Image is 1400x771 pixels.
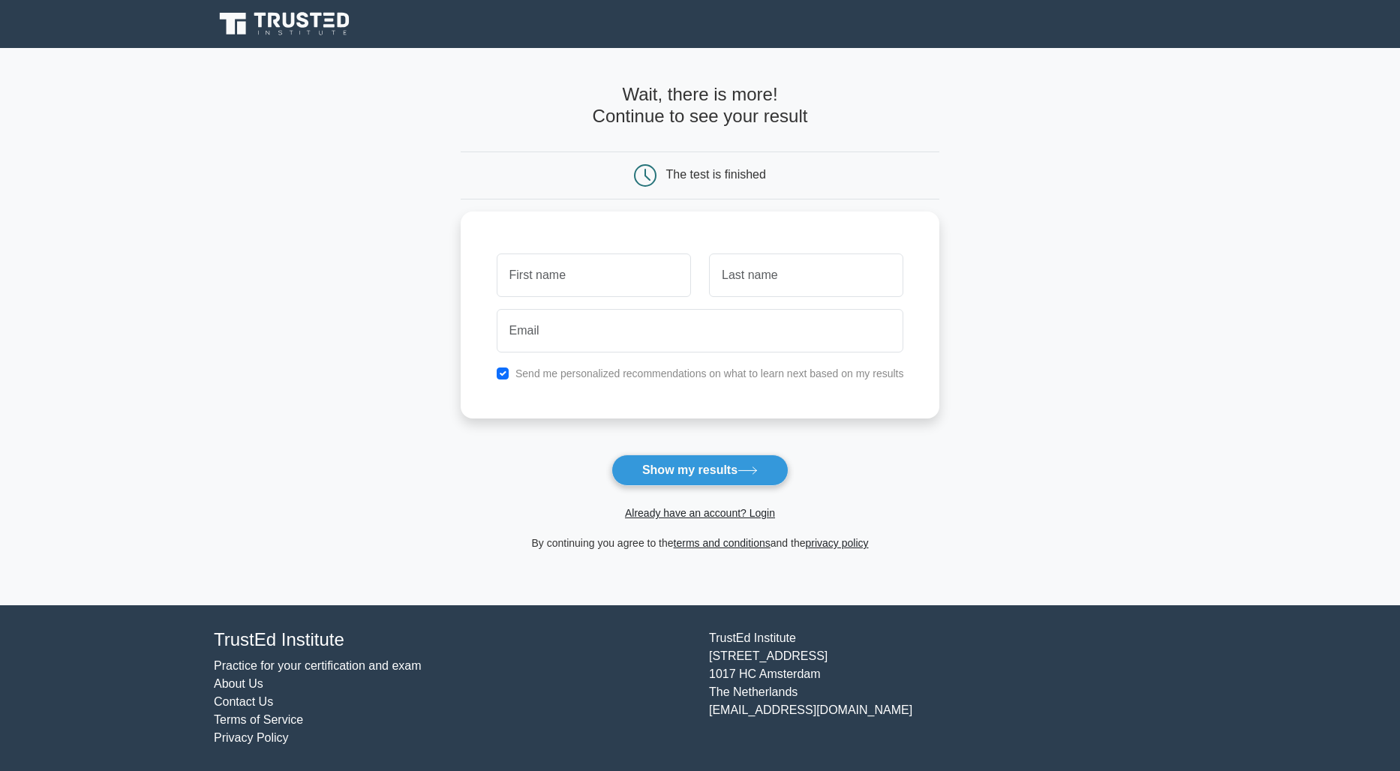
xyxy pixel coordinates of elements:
[214,677,263,690] a: About Us
[709,253,903,297] input: Last name
[452,534,949,552] div: By continuing you agree to the and the
[700,629,1195,747] div: TrustEd Institute [STREET_ADDRESS] 1017 HC Amsterdam The Netherlands [EMAIL_ADDRESS][DOMAIN_NAME]
[666,168,766,181] div: The test is finished
[214,731,289,744] a: Privacy Policy
[806,537,869,549] a: privacy policy
[674,537,771,549] a: terms and conditions
[214,695,273,708] a: Contact Us
[625,507,775,519] a: Already have an account? Login
[214,713,303,726] a: Terms of Service
[461,84,940,127] h4: Wait, there is more! Continue to see your result
[515,367,904,379] label: Send me personalized recommendations on what to learn next based on my results
[214,629,691,651] h4: TrustEd Institute
[611,454,789,486] button: Show my results
[497,253,691,297] input: First name
[497,309,904,352] input: Email
[214,659,422,672] a: Practice for your certification and exam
